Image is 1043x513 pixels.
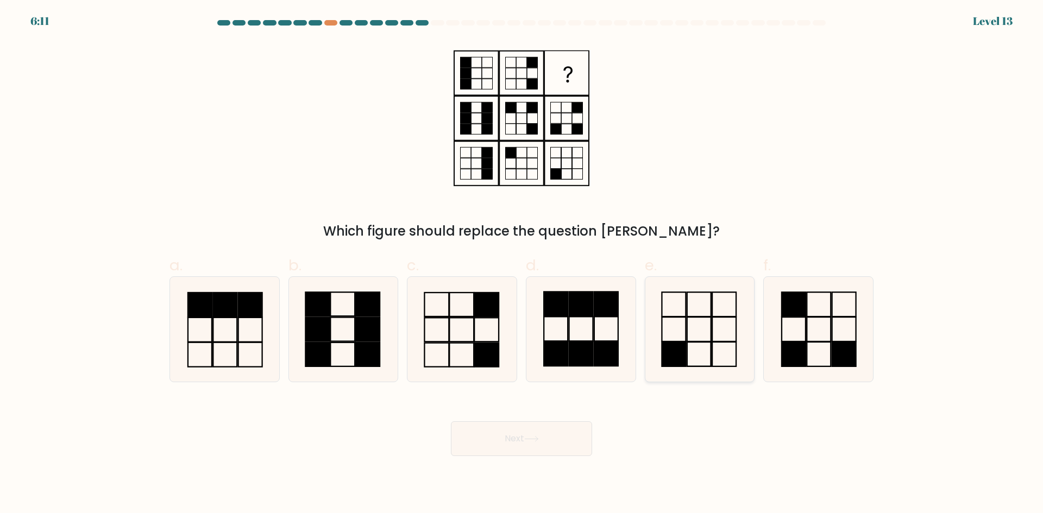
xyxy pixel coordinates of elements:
[407,255,419,276] span: c.
[645,255,657,276] span: e.
[169,255,183,276] span: a.
[973,13,1013,29] div: Level 13
[176,221,867,241] div: Which figure should replace the question [PERSON_NAME]?
[30,13,49,29] div: 6:11
[763,255,771,276] span: f.
[526,255,539,276] span: d.
[451,421,592,456] button: Next
[288,255,301,276] span: b.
